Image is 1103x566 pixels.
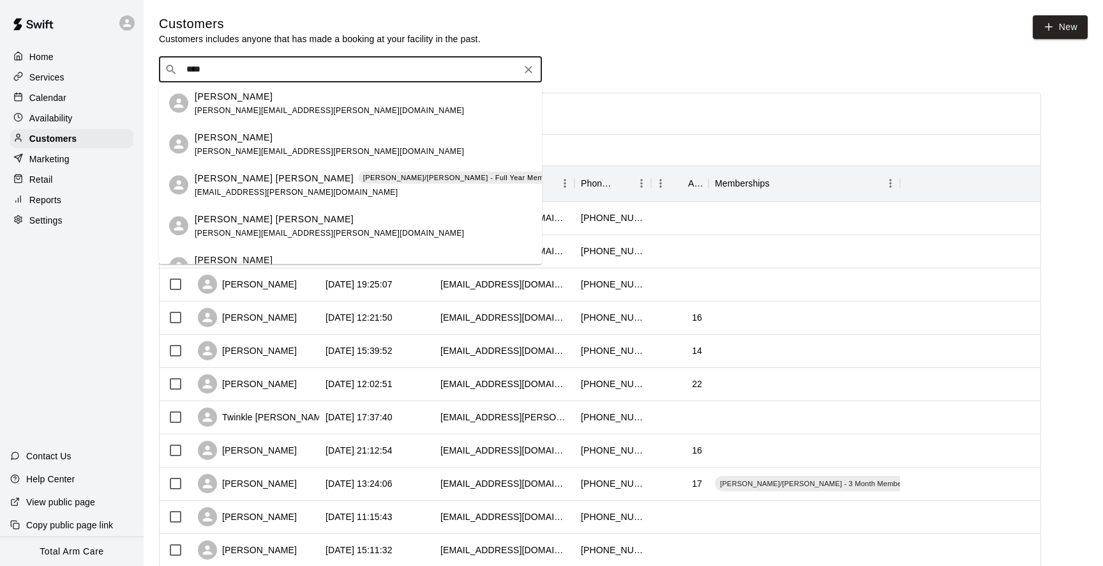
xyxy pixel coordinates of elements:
div: 22 [692,378,702,390]
a: Marketing [10,149,133,169]
a: Home [10,47,133,66]
p: [PERSON_NAME] [PERSON_NAME] [195,171,354,185]
p: [PERSON_NAME] [195,130,273,144]
div: Age [688,165,702,201]
a: Reports [10,190,133,210]
div: [PERSON_NAME] [198,441,297,460]
div: Twinkle [PERSON_NAME] [198,408,330,427]
button: Sort [670,174,688,192]
div: [PERSON_NAME] [198,474,297,493]
span: [EMAIL_ADDRESS][PERSON_NAME][DOMAIN_NAME] [195,187,398,196]
button: Menu [881,174,900,193]
div: 16 [692,444,702,457]
div: 2025-08-15 12:02:51 [326,378,393,390]
div: twinkle.morgan@gmail.com [440,411,568,424]
p: View public page [26,496,95,509]
div: 16 [692,311,702,324]
div: gio.calamia03@gmail.com [440,378,568,390]
a: New [1033,15,1088,39]
div: 17 [692,477,702,490]
div: [PERSON_NAME] [198,507,297,526]
span: [PERSON_NAME][EMAIL_ADDRESS][PERSON_NAME][DOMAIN_NAME] [195,146,464,155]
div: Search customers by name or email [159,57,542,82]
p: Help Center [26,473,75,486]
p: Copy public page link [26,519,113,532]
p: Retail [29,173,53,186]
p: [PERSON_NAME] [195,253,273,266]
div: +19735922502 [581,544,645,556]
div: [PERSON_NAME]/[PERSON_NAME] - 3 Month Membership - 2x per week [715,476,969,491]
div: pbaranauskas@me.com [440,510,568,523]
a: Services [10,68,133,87]
h5: Customers [159,15,481,33]
a: Retail [10,170,133,189]
div: +19179686627 [581,411,645,424]
div: nickyacc02@gmail.com [440,477,568,490]
p: Contact Us [26,450,71,463]
p: [PERSON_NAME]/[PERSON_NAME] - Full Year Member Unlimited [363,172,589,183]
div: 2025-08-16 12:21:50 [326,311,393,324]
p: [PERSON_NAME] [195,89,273,103]
p: Availability [29,112,73,125]
div: +16822706388 [581,378,645,390]
a: Settings [10,211,133,230]
p: Customers [29,132,77,145]
div: zacharyarogers1103@gmail.com [440,344,568,357]
div: +19179747233 [581,211,645,224]
button: Clear [520,61,537,79]
div: 2025-08-15 15:39:52 [326,344,393,357]
div: Phone Number [574,165,651,201]
div: [PERSON_NAME] [198,341,297,360]
span: [PERSON_NAME][EMAIL_ADDRESS][PERSON_NAME][DOMAIN_NAME] [195,105,464,114]
div: Julie Cohn [169,94,188,113]
div: 14 [692,344,702,357]
div: Holden Cohn [169,217,188,236]
p: Customers includes anyone that has made a booking at your facility in the past. [159,33,481,45]
div: [PERSON_NAME] [198,540,297,560]
div: [PERSON_NAME] [198,374,297,394]
div: Holden Cohn [169,176,188,195]
div: +19734125651 [581,344,645,357]
div: +13473801711 [581,311,645,324]
div: Age [651,165,709,201]
a: Calendar [10,88,133,107]
p: Calendar [29,91,66,104]
button: Sort [614,174,632,192]
div: 2025-08-09 11:15:43 [326,510,393,523]
div: +12019530958 [581,278,645,291]
div: Memberships [709,165,900,201]
button: Menu [651,174,670,193]
a: Availability [10,109,133,128]
div: 2025-08-14 17:37:40 [326,411,393,424]
p: [PERSON_NAME] [PERSON_NAME] [195,212,354,226]
p: Marketing [29,153,70,165]
button: Sort [770,174,788,192]
button: Menu [555,174,574,193]
div: +19737225011 [581,510,645,523]
div: Steven Cohn [169,135,188,154]
div: 2025-08-12 21:12:54 [326,444,393,457]
div: anthonyhuaranga5@gmail.com [440,544,568,556]
div: nickerminio7@gmail.com [440,444,568,457]
div: Memberships [715,165,770,201]
div: +12012127499 [581,444,645,457]
div: 2025-08-10 13:24:06 [326,477,393,490]
div: vsorsaia26@gmail.com [440,311,568,324]
div: Phone Number [581,165,614,201]
div: Customers [10,129,133,148]
p: Home [29,50,54,63]
div: +19083866111 [581,477,645,490]
p: Services [29,71,64,84]
button: Menu [632,174,651,193]
p: Reports [29,194,61,206]
div: +12017417543 [581,245,645,257]
div: Thurston cohn [169,257,188,277]
div: [PERSON_NAME] [198,308,297,327]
